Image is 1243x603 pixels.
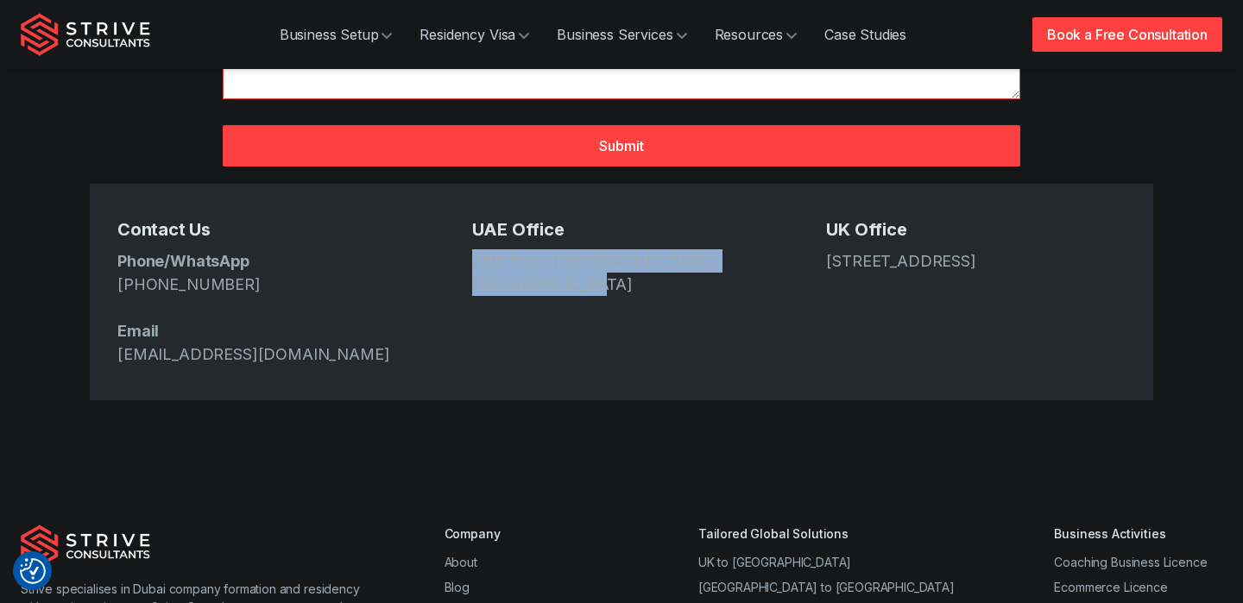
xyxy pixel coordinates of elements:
img: Strive Consultants [21,13,150,56]
a: About [445,555,477,569]
div: Business Activities [1054,524,1222,543]
a: Business Services [543,17,700,52]
a: Business Setup [266,17,407,52]
a: [GEOGRAPHIC_DATA] to [GEOGRAPHIC_DATA] [698,580,955,594]
img: Strive Consultants [21,524,150,568]
a: Resources [701,17,811,52]
h5: UK Office [826,218,1126,242]
a: [PHONE_NUMBER] [117,275,261,293]
a: Book a Free Consultation [1032,17,1222,52]
h5: Contact Us [117,218,417,242]
a: Coaching Business Licence [1054,555,1207,569]
img: Revisit consent button [20,558,46,584]
a: Case Studies [811,17,920,52]
button: Submit [223,125,1020,166]
a: Residency Visa [406,17,543,52]
button: Consent Preferences [20,558,46,584]
h5: UAE Office [472,218,772,242]
a: [EMAIL_ADDRESS][DOMAIN_NAME] [117,345,390,363]
a: UK to [GEOGRAPHIC_DATA] [698,555,851,569]
a: Ecommerce Licence [1054,580,1167,594]
address: [STREET_ADDRESS] [826,249,1126,273]
div: Company [445,524,599,543]
a: Blog [445,580,470,594]
strong: Email [117,322,159,340]
strong: Phone/WhatsApp [117,252,249,270]
div: Tailored Global Solutions [698,524,955,543]
address: 38th Floor, [GEOGRAPHIC_DATA], [GEOGRAPHIC_DATA] [472,249,772,296]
